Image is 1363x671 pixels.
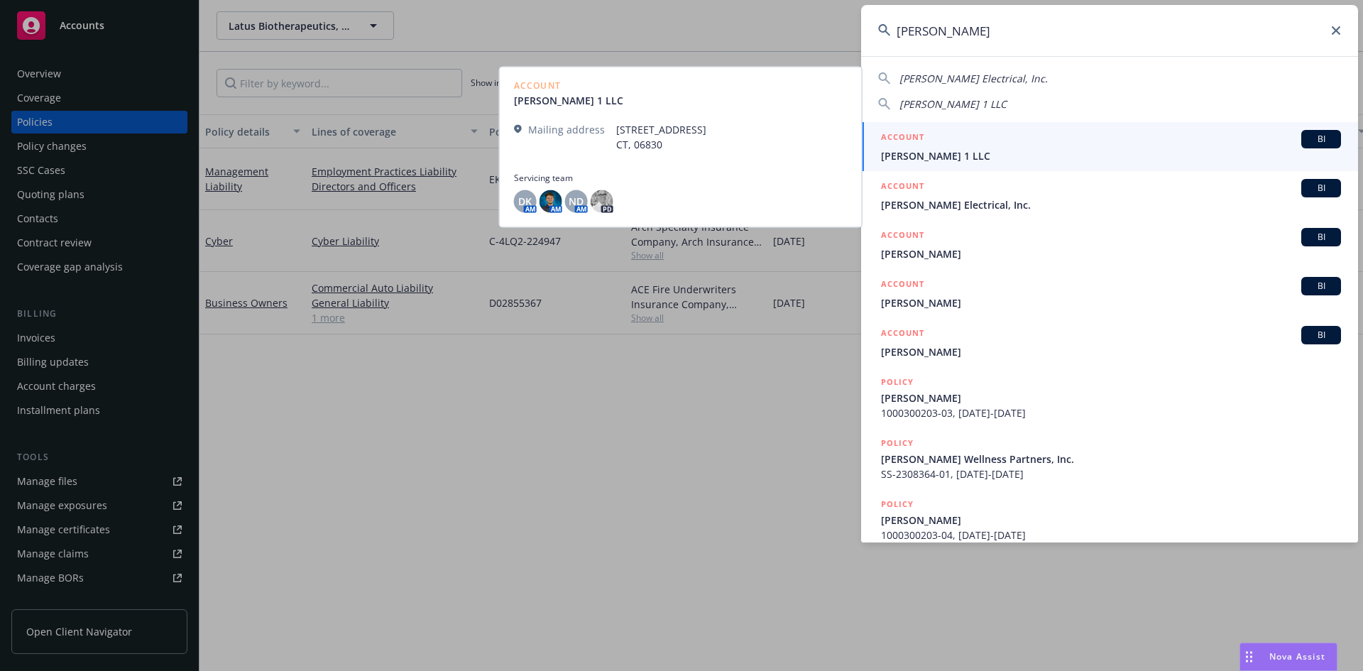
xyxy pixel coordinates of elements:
[899,72,1048,85] span: [PERSON_NAME] Electrical, Inc.
[861,318,1358,367] a: ACCOUNTBI[PERSON_NAME]
[881,179,924,196] h5: ACCOUNT
[861,5,1358,56] input: Search...
[881,246,1341,261] span: [PERSON_NAME]
[881,277,924,294] h5: ACCOUNT
[881,228,924,245] h5: ACCOUNT
[899,97,1007,111] span: [PERSON_NAME] 1 LLC
[1307,280,1335,293] span: BI
[1239,643,1337,671] button: Nova Assist
[881,295,1341,310] span: [PERSON_NAME]
[881,513,1341,528] span: [PERSON_NAME]
[1307,231,1335,244] span: BI
[881,130,924,147] h5: ACCOUNT
[881,452,1341,467] span: [PERSON_NAME] Wellness Partners, Inc.
[881,344,1341,359] span: [PERSON_NAME]
[861,171,1358,220] a: ACCOUNTBI[PERSON_NAME] Electrical, Inc.
[861,220,1358,269] a: ACCOUNTBI[PERSON_NAME]
[1240,643,1258,670] div: Drag to move
[861,269,1358,318] a: ACCOUNTBI[PERSON_NAME]
[861,489,1358,550] a: POLICY[PERSON_NAME]1000300203-04, [DATE]-[DATE]
[881,467,1341,481] span: SS-2308364-01, [DATE]-[DATE]
[881,375,914,389] h5: POLICY
[881,391,1341,405] span: [PERSON_NAME]
[1307,329,1335,342] span: BI
[1269,650,1325,662] span: Nova Assist
[1307,182,1335,195] span: BI
[1307,133,1335,146] span: BI
[881,148,1341,163] span: [PERSON_NAME] 1 LLC
[881,197,1341,212] span: [PERSON_NAME] Electrical, Inc.
[881,405,1341,420] span: 1000300203-03, [DATE]-[DATE]
[861,428,1358,489] a: POLICY[PERSON_NAME] Wellness Partners, Inc.SS-2308364-01, [DATE]-[DATE]
[861,367,1358,428] a: POLICY[PERSON_NAME]1000300203-03, [DATE]-[DATE]
[881,528,1341,542] span: 1000300203-04, [DATE]-[DATE]
[881,497,914,511] h5: POLICY
[881,436,914,450] h5: POLICY
[881,326,924,343] h5: ACCOUNT
[861,122,1358,171] a: ACCOUNTBI[PERSON_NAME] 1 LLC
